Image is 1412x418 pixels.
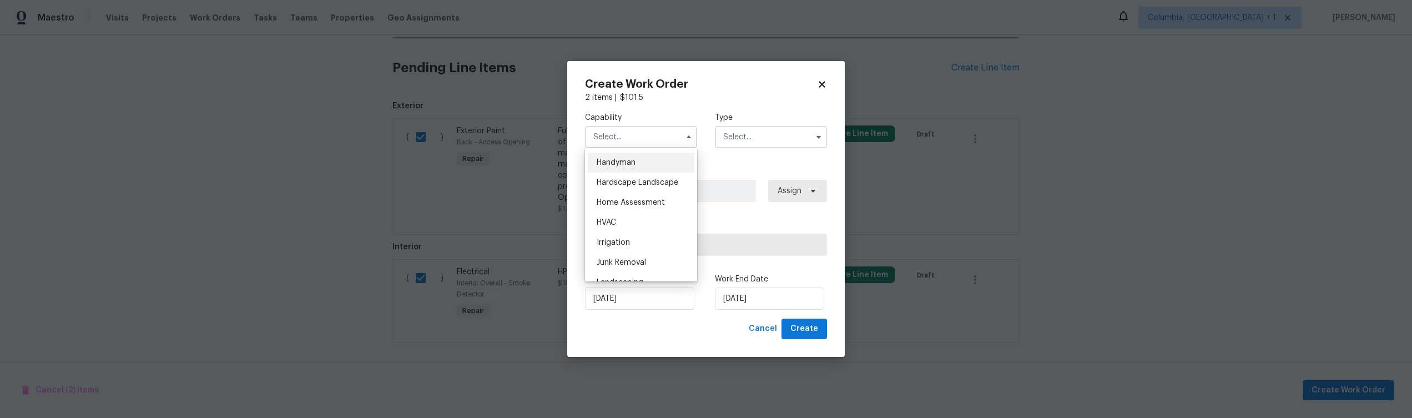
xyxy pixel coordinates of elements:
[715,126,827,148] input: Select...
[597,279,643,298] span: Landscaping Maintenance
[585,166,827,177] label: Work Order Manager
[597,159,636,167] span: Handyman
[781,319,827,339] button: Create
[778,185,801,197] span: Assign
[585,288,694,310] input: M/D/YYYY
[620,94,643,102] span: $ 101.5
[715,112,827,123] label: Type
[585,92,827,103] div: 2 items |
[715,274,827,285] label: Work End Date
[585,220,827,231] label: Trade Partner
[585,126,697,148] input: Select...
[749,322,777,336] span: Cancel
[585,79,817,90] h2: Create Work Order
[682,130,695,144] button: Hide options
[597,199,665,207] span: Home Assessment
[597,179,678,187] span: Hardscape Landscape
[585,112,697,123] label: Capability
[597,239,630,246] span: Irrigation
[594,239,818,250] span: Select trade partner
[597,259,646,266] span: Junk Removal
[744,319,781,339] button: Cancel
[597,219,616,226] span: HVAC
[812,130,825,144] button: Show options
[790,322,818,336] span: Create
[715,288,824,310] input: M/D/YYYY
